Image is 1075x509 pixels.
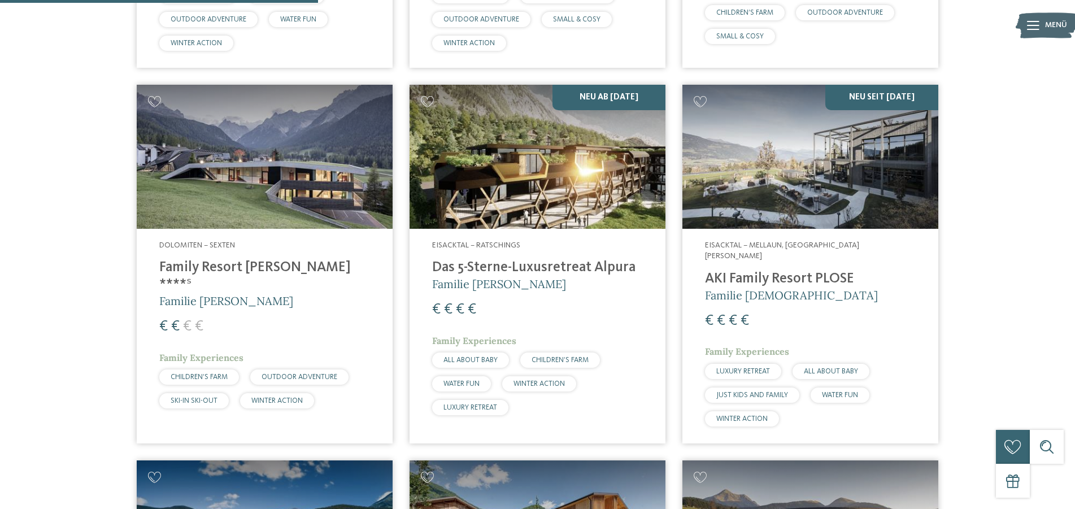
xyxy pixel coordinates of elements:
span: WINTER ACTION [513,380,565,388]
span: SMALL & COSY [716,33,764,40]
span: ALL ABOUT BABY [804,368,858,375]
span: OUTDOOR ADVENTURE [443,16,519,23]
span: Dolomiten – Sexten [159,241,235,249]
span: JUST KIDS AND FAMILY [716,391,788,399]
span: WINTER ACTION [443,40,495,47]
span: Familie [PERSON_NAME] [159,294,293,308]
a: Familienhotels gesucht? Hier findet ihr die besten! Neu ab [DATE] Eisacktal – Ratschings Das 5-St... [410,85,665,443]
span: € [171,319,180,334]
span: LUXURY RETREAT [443,404,497,411]
span: Familie [PERSON_NAME] [432,277,566,291]
span: WINTER ACTION [716,415,768,423]
span: CHILDREN’S FARM [716,9,773,16]
span: SMALL & COSY [553,16,600,23]
span: ALL ABOUT BABY [443,356,498,364]
img: Family Resort Rainer ****ˢ [137,85,393,229]
h4: Family Resort [PERSON_NAME] ****ˢ [159,259,370,293]
span: WATER FUN [822,391,858,399]
span: Family Experiences [159,352,243,363]
span: LUXURY RETREAT [716,368,770,375]
span: SKI-IN SKI-OUT [171,397,217,404]
span: Eisacktal – Ratschings [432,241,520,249]
span: WINTER ACTION [251,397,303,404]
span: OUTDOOR ADVENTURE [171,16,246,23]
a: Familienhotels gesucht? Hier findet ihr die besten! NEU seit [DATE] Eisacktal – Mellaun, [GEOGRAP... [682,85,938,443]
span: € [444,302,452,317]
img: Familienhotels gesucht? Hier findet ihr die besten! [410,85,665,229]
span: € [195,319,203,334]
span: Family Experiences [432,335,516,346]
span: € [183,319,192,334]
span: OUTDOOR ADVENTURE [262,373,337,381]
span: € [432,302,441,317]
span: CHILDREN’S FARM [171,373,228,381]
span: Family Experiences [705,346,789,357]
span: € [729,314,737,328]
a: Familienhotels gesucht? Hier findet ihr die besten! Dolomiten – Sexten Family Resort [PERSON_NAME... [137,85,393,443]
h4: Das 5-Sterne-Luxusretreat Alpura [432,259,643,276]
span: WATER FUN [280,16,316,23]
span: Familie [DEMOGRAPHIC_DATA] [705,288,878,302]
img: Familienhotels gesucht? Hier findet ihr die besten! [682,85,938,229]
span: Eisacktal – Mellaun, [GEOGRAPHIC_DATA][PERSON_NAME] [705,241,859,260]
span: WATER FUN [443,380,480,388]
span: WINTER ACTION [171,40,222,47]
span: € [705,314,713,328]
h4: AKI Family Resort PLOSE [705,271,916,288]
span: € [717,314,725,328]
span: € [468,302,476,317]
span: OUTDOOR ADVENTURE [807,9,883,16]
span: € [456,302,464,317]
span: € [741,314,749,328]
span: CHILDREN’S FARM [532,356,589,364]
span: € [159,319,168,334]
